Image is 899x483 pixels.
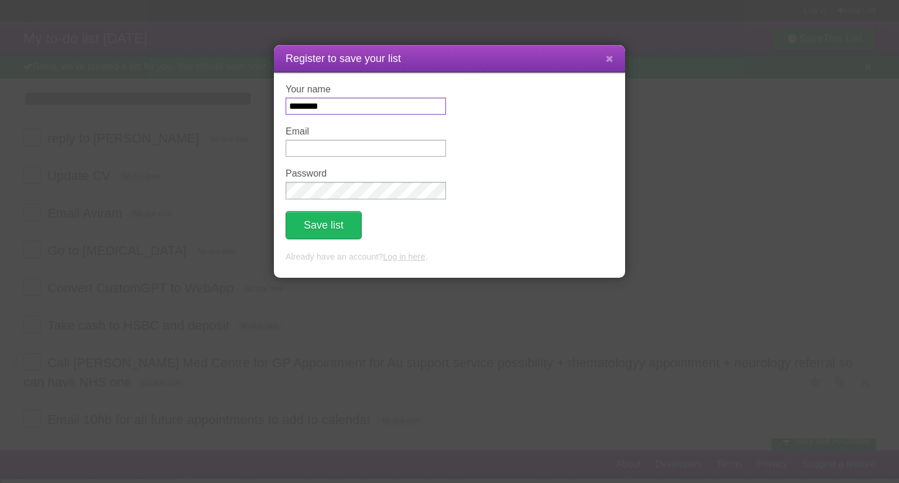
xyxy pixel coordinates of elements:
[30,30,129,40] div: Domain: [DOMAIN_NAME]
[286,168,446,179] label: Password
[44,69,105,77] div: Domain Overview
[286,251,613,264] p: Already have an account? .
[19,19,28,28] img: logo_orange.svg
[116,68,126,77] img: tab_keywords_by_traffic_grey.svg
[19,30,28,40] img: website_grey.svg
[129,69,197,77] div: Keywords by Traffic
[32,68,41,77] img: tab_domain_overview_orange.svg
[383,252,425,261] a: Log in here
[286,126,446,137] label: Email
[33,19,57,28] div: v 4.0.25
[286,84,446,95] label: Your name
[286,211,362,239] button: Save list
[286,51,613,67] h1: Register to save your list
